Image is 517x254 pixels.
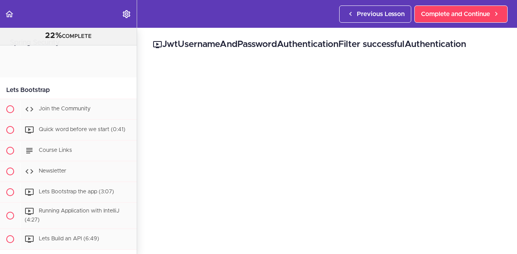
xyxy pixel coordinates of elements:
[39,189,114,195] span: Lets Bootstrap the app (3:07)
[39,148,72,153] span: Course Links
[421,9,490,19] span: Complete and Continue
[153,38,501,51] h2: JwtUsernameAndPasswordAuthenticationFilter successfulAuthentication
[122,9,131,19] svg: Settings Menu
[39,127,125,132] span: Quick word before we start (0:41)
[10,31,127,41] div: COMPLETE
[45,32,62,40] span: 22%
[25,208,119,223] span: Running Application with IntelliJ (4:27)
[39,168,66,174] span: Newsletter
[5,9,14,19] svg: Back to course curriculum
[339,5,411,23] a: Previous Lesson
[39,106,90,112] span: Join the Community
[357,9,405,19] span: Previous Lesson
[414,5,508,23] a: Complete and Continue
[39,236,99,241] span: Lets Build an API (6:49)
